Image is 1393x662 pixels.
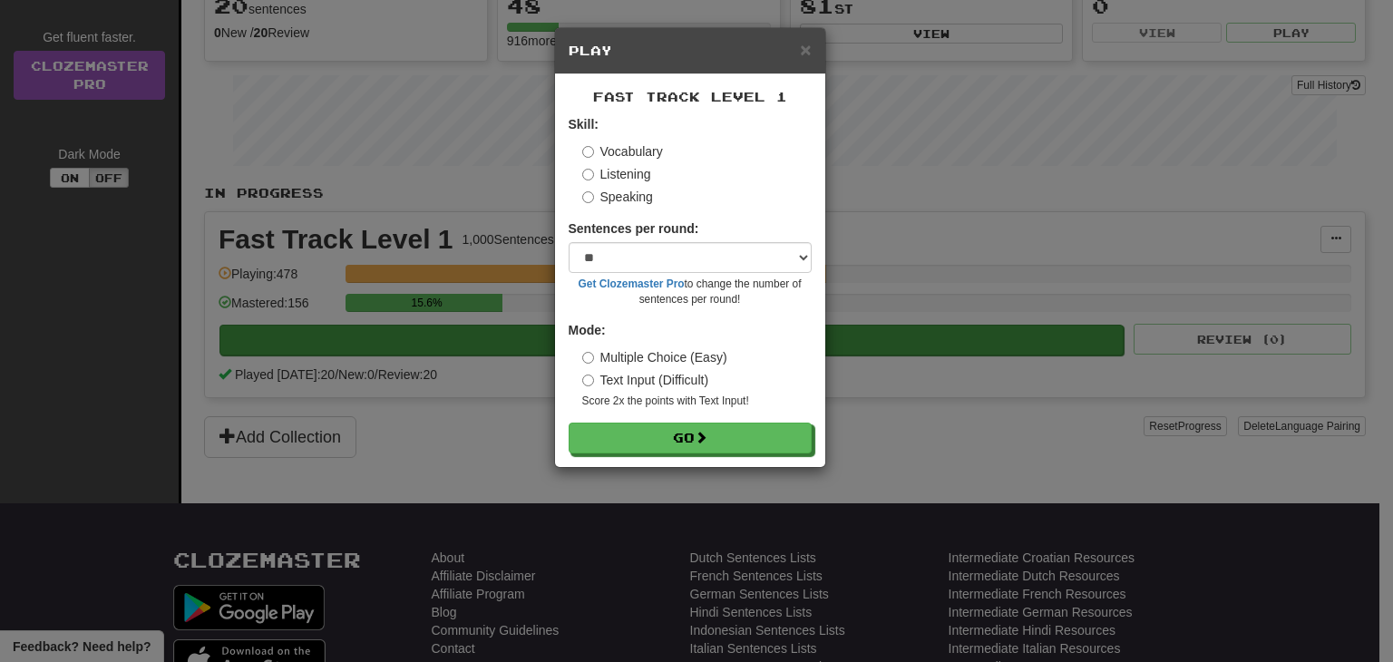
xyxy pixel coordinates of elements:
[569,117,599,131] strong: Skill:
[569,423,812,453] button: Go
[582,188,653,206] label: Speaking
[579,277,685,290] a: Get Clozemaster Pro
[569,42,812,60] h5: Play
[582,146,594,158] input: Vocabulary
[582,394,812,409] small: Score 2x the points with Text Input !
[569,219,699,238] label: Sentences per round:
[582,375,594,386] input: Text Input (Difficult)
[582,352,594,364] input: Multiple Choice (Easy)
[582,371,709,389] label: Text Input (Difficult)
[593,89,787,104] span: Fast Track Level 1
[582,191,594,203] input: Speaking
[582,142,663,161] label: Vocabulary
[582,348,727,366] label: Multiple Choice (Easy)
[800,40,811,59] button: Close
[582,169,594,180] input: Listening
[569,323,606,337] strong: Mode:
[569,277,812,307] small: to change the number of sentences per round!
[582,165,651,183] label: Listening
[800,39,811,60] span: ×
